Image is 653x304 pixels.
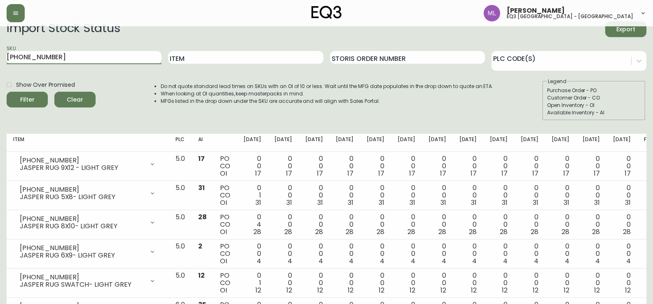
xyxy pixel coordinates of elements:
[440,198,446,207] span: 31
[367,243,384,265] div: 0 0
[501,169,508,178] span: 17
[161,97,494,105] li: MFGs listed in the drop down under the SKU are accurate and will align with Sales Portal.
[625,285,631,295] span: 12
[502,285,508,295] span: 12
[198,212,207,222] span: 28
[507,14,633,19] h5: eq3 [GEOGRAPHIC_DATA] - [GEOGRAPHIC_DATA]
[220,169,227,178] span: OI
[592,227,600,237] span: 28
[13,213,162,232] div: [PHONE_NUMBER]JASPER RUG 8X10- LIGHT GREY
[583,243,600,265] div: 0 0
[220,285,227,295] span: OI
[315,227,323,237] span: 28
[612,24,640,35] span: Export
[459,213,477,236] div: 0 0
[169,152,192,181] td: 5.0
[255,198,261,207] span: 31
[410,285,415,295] span: 12
[192,134,213,152] th: AI
[169,210,192,239] td: 5.0
[377,227,384,237] span: 28
[169,269,192,298] td: 5.0
[317,198,323,207] span: 31
[442,256,446,266] span: 4
[20,157,144,164] div: [PHONE_NUMBER]
[336,155,353,177] div: 0 0
[410,198,415,207] span: 31
[305,155,323,177] div: 0 0
[534,256,538,266] span: 4
[198,154,205,163] span: 17
[453,134,484,152] th: [DATE]
[16,81,75,89] span: Show Over Promised
[299,134,330,152] th: [DATE]
[545,134,576,152] th: [DATE]
[380,256,384,266] span: 4
[20,164,144,172] div: JASPER RUG 9X12 - LIGHT GREY
[243,243,261,265] div: 0 0
[606,134,637,152] th: [DATE]
[253,227,261,237] span: 28
[521,184,538,207] div: 0 0
[623,227,631,237] span: 28
[428,272,446,294] div: 0 0
[286,169,292,178] span: 17
[533,285,538,295] span: 12
[565,256,569,266] span: 4
[367,184,384,207] div: 0 0
[440,169,446,178] span: 17
[20,281,144,288] div: JASPER RUG SWATCH- LIGHT GREY
[398,243,415,265] div: 0 0
[552,243,569,265] div: 0 0
[521,243,538,265] div: 0 0
[552,155,569,177] div: 0 0
[367,213,384,236] div: 0 0
[349,256,353,266] span: 4
[409,169,415,178] span: 17
[198,241,202,251] span: 2
[220,272,230,294] div: PO CO
[198,271,205,280] span: 12
[169,181,192,210] td: 5.0
[521,213,538,236] div: 0 0
[20,215,144,223] div: [PHONE_NUMBER]
[305,213,323,236] div: 0 0
[336,213,353,236] div: 0 0
[552,184,569,207] div: 0 0
[336,243,353,265] div: 0 0
[20,223,144,230] div: JASPER RUG 8X10- LIGHT GREY
[484,5,500,21] img: baddbcff1c9a25bf9b3a4739eeaf679c
[440,285,446,295] span: 12
[61,95,89,105] span: Clear
[286,198,292,207] span: 31
[469,227,477,237] span: 28
[20,95,35,105] div: Filter
[379,285,384,295] span: 12
[428,155,446,177] div: 0 0
[379,198,384,207] span: 31
[514,134,545,152] th: [DATE]
[274,184,292,207] div: 0 0
[594,285,600,295] span: 12
[243,272,261,294] div: 0 1
[503,256,508,266] span: 4
[257,256,261,266] span: 4
[398,213,415,236] div: 0 0
[305,243,323,265] div: 0 0
[547,94,641,102] div: Customer Order - CO
[360,134,391,152] th: [DATE]
[521,155,538,177] div: 0 0
[613,184,631,207] div: 0 0
[220,184,230,207] div: PO CO
[284,227,292,237] span: 28
[626,256,631,266] span: 4
[311,6,342,19] img: logo
[521,272,538,294] div: 0 0
[286,285,292,295] span: 12
[336,272,353,294] div: 0 0
[220,227,227,237] span: OI
[576,134,607,152] th: [DATE]
[346,227,353,237] span: 28
[20,252,144,259] div: JASPER RUG 6X9- LIGHT GREY
[532,169,538,178] span: 17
